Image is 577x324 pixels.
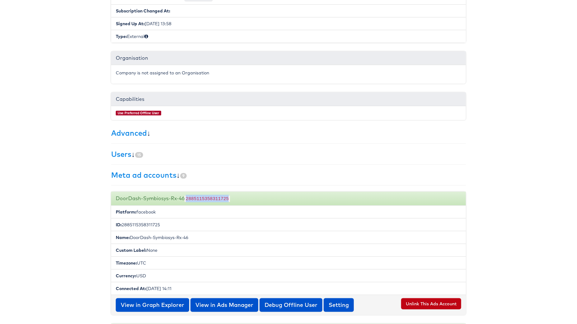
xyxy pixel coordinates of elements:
b: Type: [116,34,127,39]
li: facebook [111,206,466,218]
button: Unlink This Ads Account [401,298,461,309]
a: Debug Offline User [260,298,322,312]
a: Meta ad accounts [111,170,176,180]
a: Users [111,149,131,159]
b: Signed Up At: [116,21,145,26]
b: Currency: [116,273,136,279]
h3: ↓ [111,150,466,158]
li: [DATE] 14:11 [111,282,466,295]
div: DoorDash-Symbiosys-Rx-46 [111,192,466,206]
li: [DATE] 13:58 [111,17,466,30]
b: Connected At: [116,286,146,291]
code: 2885115358311725 [185,196,230,202]
a: Advanced [111,128,147,138]
div: Capabilities [111,92,466,106]
h3: ↓ [111,129,466,137]
span: Internal (staff) or External (client) [144,34,148,39]
b: Timezone: [116,260,137,266]
b: Subscription Changed At: [116,8,170,14]
li: DoorDash-Symbiosys-Rx-46 [111,231,466,244]
li: External [111,30,466,43]
span: 9 [180,173,187,179]
li: UTC [111,256,466,270]
a: View in Ads Manager [190,298,258,312]
a: Use Preferred Offline User [118,111,159,115]
b: Custom Label: [116,247,147,253]
li: 2885115358311725 [111,218,466,231]
b: Platform: [116,209,136,215]
b: Name: [116,235,130,240]
div: Organisation [111,51,466,65]
h3: ↓ [111,171,466,179]
li: USD [111,269,466,282]
a: View in Graph Explorer [116,298,189,312]
b: ID: [116,222,122,228]
span: 15 [135,152,143,158]
p: Company is not assigned to an Organisation [116,70,461,76]
button: Setting [324,298,354,312]
li: None [111,244,466,257]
